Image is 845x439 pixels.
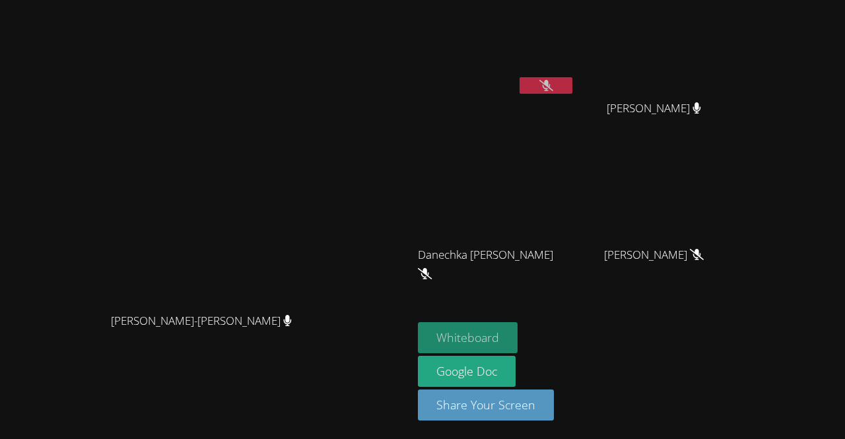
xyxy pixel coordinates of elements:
[418,246,564,284] span: Danechka [PERSON_NAME]
[418,389,554,421] button: Share Your Screen
[604,246,704,265] span: [PERSON_NAME]
[418,356,516,387] a: Google Doc
[418,322,518,353] button: Whiteboard
[111,312,292,331] span: [PERSON_NAME]-[PERSON_NAME]
[607,99,701,118] span: [PERSON_NAME]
